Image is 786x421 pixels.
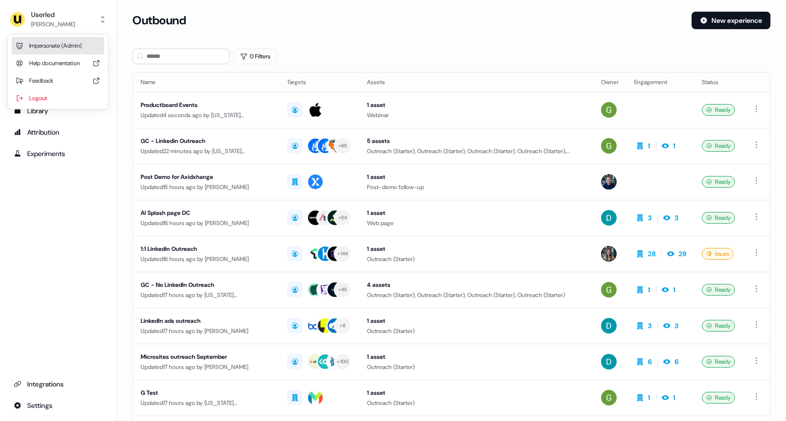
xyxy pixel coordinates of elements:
[31,10,75,19] div: Userled
[12,54,104,72] div: Help documentation
[31,19,75,29] div: [PERSON_NAME]
[12,72,104,89] div: Feedback
[12,37,104,54] div: Impersonate (Admin)
[8,8,109,31] button: Userled[PERSON_NAME]
[8,35,108,109] div: Userled[PERSON_NAME]
[12,89,104,107] div: Logout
